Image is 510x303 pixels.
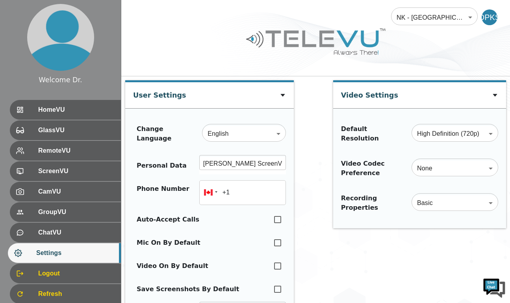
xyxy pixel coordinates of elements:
img: profile.png [27,4,94,71]
div: Recording Properties [341,194,404,212]
div: Video On By Default [137,261,208,271]
img: Logo [245,25,387,58]
span: Settings [36,248,115,258]
span: CamVU [38,187,115,196]
div: Settings [8,243,121,263]
img: Chat Widget [482,275,506,299]
div: Video Codec Preference [341,159,404,178]
div: Canada: + 1 [199,180,220,205]
div: Personal Data [137,161,187,170]
div: ScreenVU [10,161,121,181]
div: Auto-Accept Calls [137,215,199,224]
div: RemoteVU [10,141,121,161]
div: Save Screenshots By Default [137,285,239,294]
span: GlassVU [38,126,115,135]
div: Welcome Dr. [39,75,82,85]
div: English [202,123,286,145]
span: HomeVU [38,105,115,115]
span: RemoteVU [38,146,115,155]
span: Refresh [38,289,115,299]
div: NK - [GEOGRAPHIC_DATA] [391,6,478,28]
div: ChatVU [10,223,121,242]
div: High Definition (720p) [412,123,498,145]
div: None [412,157,498,179]
div: Phone Number [137,184,189,201]
span: Logout [38,269,115,278]
div: HomeVU [10,100,121,120]
span: ScreenVU [38,166,115,176]
div: Mic On By Default [137,238,200,248]
div: Logout [10,264,121,283]
input: 1 (702) 123-4567 [199,180,286,205]
div: User Settings [133,82,186,104]
div: Video Settings [341,82,398,104]
div: GroupVU [10,202,121,222]
span: ChatVU [38,228,115,237]
div: Default Resolution [341,124,404,143]
div: CamVU [10,182,121,201]
div: DPKS [482,9,497,25]
div: GlassVU [10,120,121,140]
div: Change Language [137,124,198,143]
span: GroupVU [38,207,115,217]
div: Basic [412,192,498,214]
